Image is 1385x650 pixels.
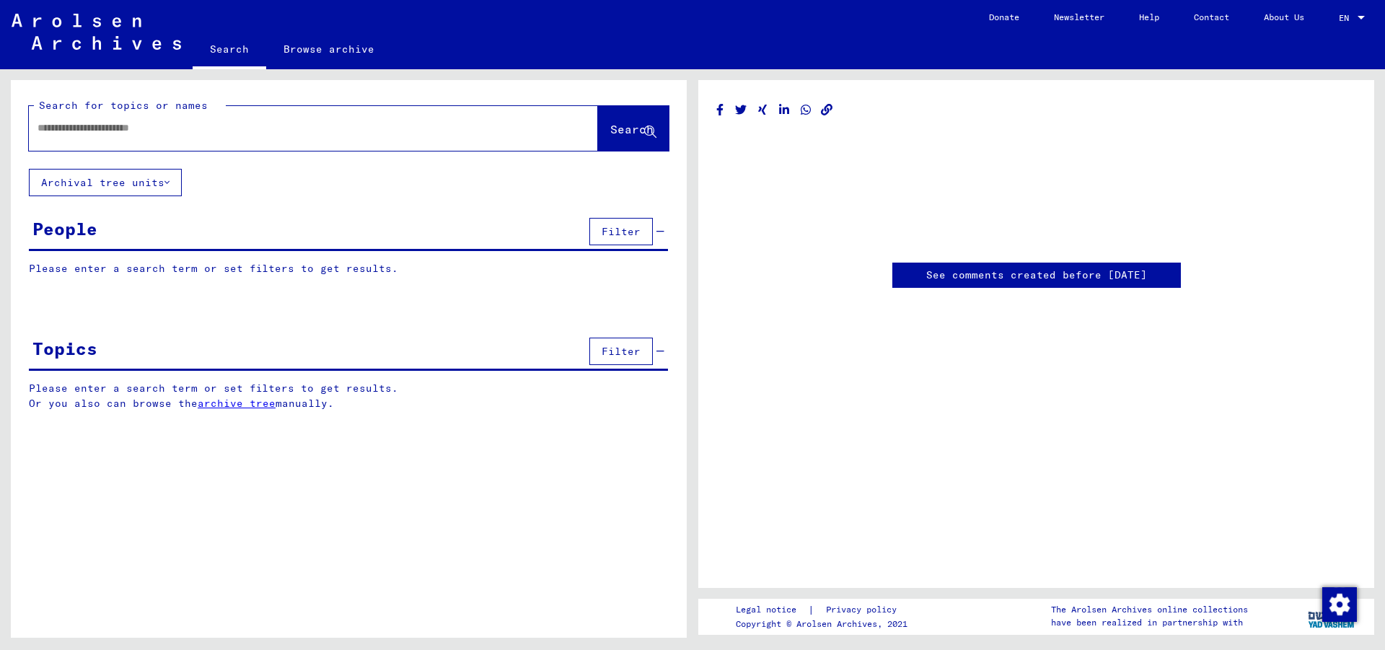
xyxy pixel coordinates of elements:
[602,345,641,358] span: Filter
[29,261,668,276] p: Please enter a search term or set filters to get results.
[819,101,835,119] button: Copy link
[799,101,814,119] button: Share on WhatsApp
[713,101,728,119] button: Share on Facebook
[610,122,654,136] span: Search
[589,218,653,245] button: Filter
[1322,587,1357,622] img: Change consent
[39,99,208,112] mat-label: Search for topics or names
[193,32,266,69] a: Search
[736,602,808,618] a: Legal notice
[926,268,1147,283] a: See comments created before [DATE]
[1051,616,1248,629] p: have been realized in partnership with
[814,602,914,618] a: Privacy policy
[734,101,749,119] button: Share on Twitter
[755,101,770,119] button: Share on Xing
[1305,598,1359,634] img: yv_logo.png
[777,101,792,119] button: Share on LinkedIn
[736,618,914,631] p: Copyright © Arolsen Archives, 2021
[598,106,669,151] button: Search
[32,216,97,242] div: People
[12,14,181,50] img: Arolsen_neg.svg
[266,32,392,66] a: Browse archive
[29,381,669,411] p: Please enter a search term or set filters to get results. Or you also can browse the manually.
[1051,603,1248,616] p: The Arolsen Archives online collections
[29,169,182,196] button: Archival tree units
[589,338,653,365] button: Filter
[32,335,97,361] div: Topics
[736,602,914,618] div: |
[602,225,641,238] span: Filter
[1339,13,1355,23] span: EN
[198,397,276,410] a: archive tree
